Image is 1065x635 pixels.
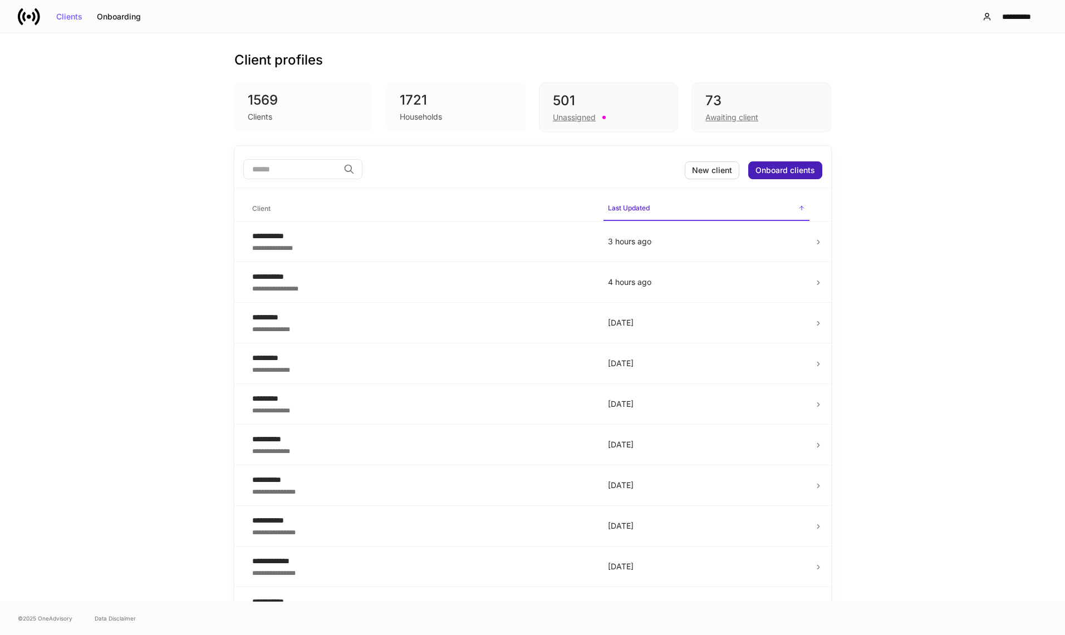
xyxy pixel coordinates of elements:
[400,91,512,109] div: 1721
[608,203,650,213] h6: Last Updated
[248,91,360,109] div: 1569
[248,198,595,220] span: Client
[692,166,732,174] div: New client
[234,51,323,69] h3: Client profiles
[95,614,136,623] a: Data Disclaimer
[608,520,805,531] p: [DATE]
[248,111,272,122] div: Clients
[608,277,805,288] p: 4 hours ago
[18,614,72,623] span: © 2025 OneAdvisory
[608,358,805,369] p: [DATE]
[608,317,805,328] p: [DATE]
[97,13,141,21] div: Onboarding
[56,13,82,21] div: Clients
[608,561,805,572] p: [DATE]
[252,203,271,214] h6: Client
[608,236,805,247] p: 3 hours ago
[400,111,442,122] div: Households
[755,166,815,174] div: Onboard clients
[748,161,822,179] button: Onboard clients
[705,112,758,123] div: Awaiting client
[691,82,831,132] div: 73Awaiting client
[685,161,739,179] button: New client
[539,82,678,132] div: 501Unassigned
[90,8,148,26] button: Onboarding
[553,112,596,123] div: Unassigned
[553,92,664,110] div: 501
[603,197,809,221] span: Last Updated
[608,398,805,410] p: [DATE]
[49,8,90,26] button: Clients
[705,92,817,110] div: 73
[608,480,805,491] p: [DATE]
[608,439,805,450] p: [DATE]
